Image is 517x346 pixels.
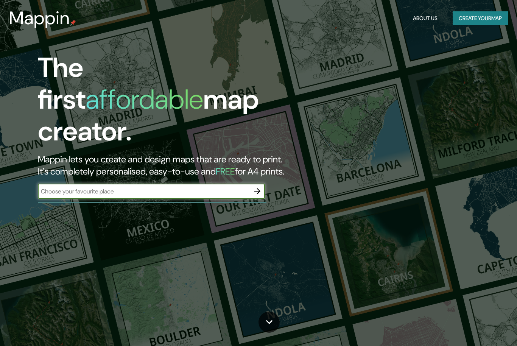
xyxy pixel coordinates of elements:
[410,11,441,25] button: About Us
[86,82,203,117] h1: affordable
[453,11,508,25] button: Create yourmap
[70,20,76,26] img: mappin-pin
[38,187,250,196] input: Choose your favourite place
[9,8,70,29] h3: Mappin
[38,153,296,178] h2: Mappin lets you create and design maps that are ready to print. It's completely personalised, eas...
[216,165,235,177] h5: FREE
[38,52,296,153] h1: The first map creator.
